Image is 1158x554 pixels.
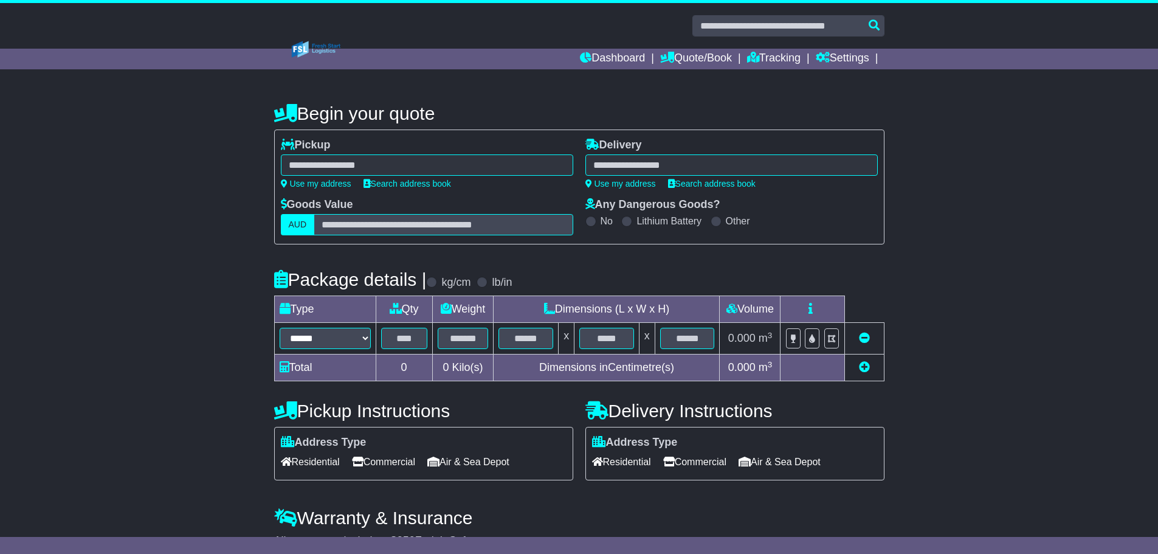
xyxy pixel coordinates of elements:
[281,436,367,449] label: Address Type
[364,179,451,189] a: Search address book
[274,103,884,123] h4: Begin your quote
[397,535,415,547] span: 250
[274,355,376,381] td: Total
[768,331,773,340] sup: 3
[274,296,376,323] td: Type
[580,49,645,69] a: Dashboard
[443,361,449,373] span: 0
[668,179,756,189] a: Search address book
[859,332,870,344] a: Remove this item
[660,49,732,69] a: Quote/Book
[739,452,821,471] span: Air & Sea Depot
[274,508,884,528] h4: Warranty & Insurance
[759,361,773,373] span: m
[601,215,613,227] label: No
[592,452,651,471] span: Residential
[352,452,415,471] span: Commercial
[559,323,574,355] td: x
[726,215,750,227] label: Other
[281,198,353,212] label: Goods Value
[274,401,573,421] h4: Pickup Instructions
[432,296,494,323] td: Weight
[494,355,720,381] td: Dimensions in Centimetre(s)
[376,355,432,381] td: 0
[427,452,509,471] span: Air & Sea Depot
[281,214,315,235] label: AUD
[768,360,773,369] sup: 3
[859,361,870,373] a: Add new item
[720,296,781,323] td: Volume
[592,436,678,449] label: Address Type
[663,452,726,471] span: Commercial
[639,323,655,355] td: x
[441,276,470,289] label: kg/cm
[281,179,351,189] a: Use my address
[747,49,801,69] a: Tracking
[585,198,720,212] label: Any Dangerous Goods?
[376,296,432,323] td: Qty
[816,49,869,69] a: Settings
[585,401,884,421] h4: Delivery Instructions
[759,332,773,344] span: m
[432,355,494,381] td: Kilo(s)
[274,269,427,289] h4: Package details |
[585,179,656,189] a: Use my address
[281,452,340,471] span: Residential
[494,296,720,323] td: Dimensions (L x W x H)
[492,276,512,289] label: lb/in
[636,215,701,227] label: Lithium Battery
[281,139,331,152] label: Pickup
[585,139,642,152] label: Delivery
[728,332,756,344] span: 0.000
[728,361,756,373] span: 0.000
[274,535,884,548] div: All our quotes include a $ FreightSafe warranty.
